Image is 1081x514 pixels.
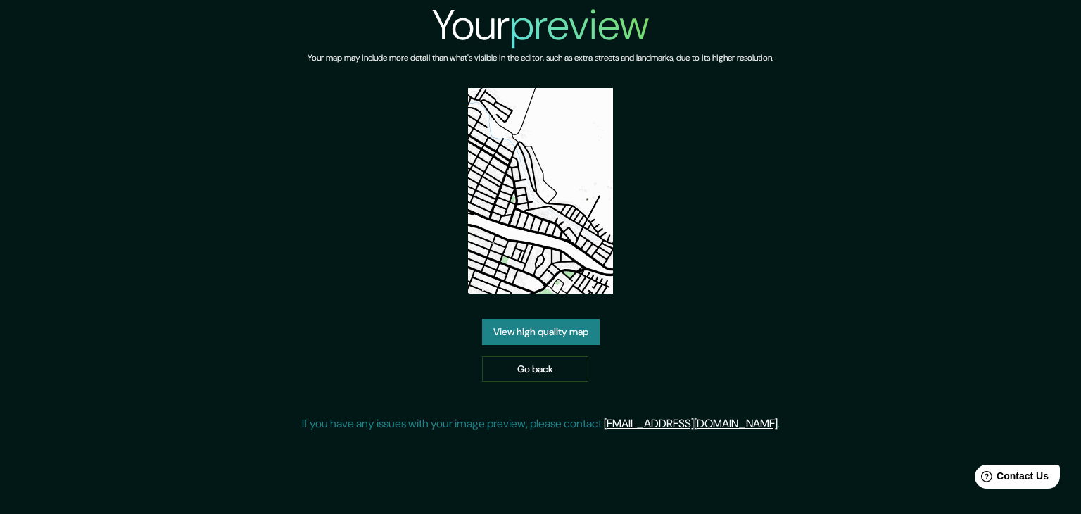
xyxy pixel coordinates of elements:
[302,415,780,432] p: If you have any issues with your image preview, please contact .
[468,88,614,294] img: created-map-preview
[482,356,588,382] a: Go back
[956,459,1066,499] iframe: Help widget launcher
[604,416,778,431] a: [EMAIL_ADDRESS][DOMAIN_NAME]
[308,51,773,65] h6: Your map may include more detail than what's visible in the editor, such as extra streets and lan...
[482,319,600,345] a: View high quality map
